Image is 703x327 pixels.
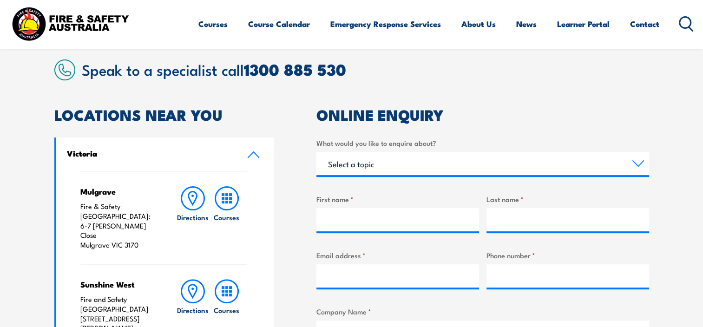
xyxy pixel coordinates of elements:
[486,194,649,204] label: Last name
[316,306,649,317] label: Company Name
[461,12,496,36] a: About Us
[244,57,346,81] a: 1300 885 530
[54,108,275,121] h2: LOCATIONS NEAR YOU
[557,12,610,36] a: Learner Portal
[67,148,233,158] h4: Victoria
[82,61,649,78] h2: Speak to a specialist call
[316,250,479,261] label: Email address
[210,186,243,250] a: Courses
[486,250,649,261] label: Phone number
[80,202,158,250] p: Fire & Safety [GEOGRAPHIC_DATA]: 6-7 [PERSON_NAME] Close Mulgrave VIC 3170
[214,305,239,315] h6: Courses
[177,212,209,222] h6: Directions
[330,12,441,36] a: Emergency Response Services
[176,186,210,250] a: Directions
[316,194,479,204] label: First name
[177,305,209,315] h6: Directions
[248,12,310,36] a: Course Calendar
[630,12,659,36] a: Contact
[198,12,228,36] a: Courses
[316,108,649,121] h2: ONLINE ENQUIRY
[316,137,649,148] label: What would you like to enquire about?
[516,12,537,36] a: News
[80,186,158,196] h4: Mulgrave
[80,279,158,289] h4: Sunshine West
[214,212,239,222] h6: Courses
[56,137,275,171] a: Victoria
